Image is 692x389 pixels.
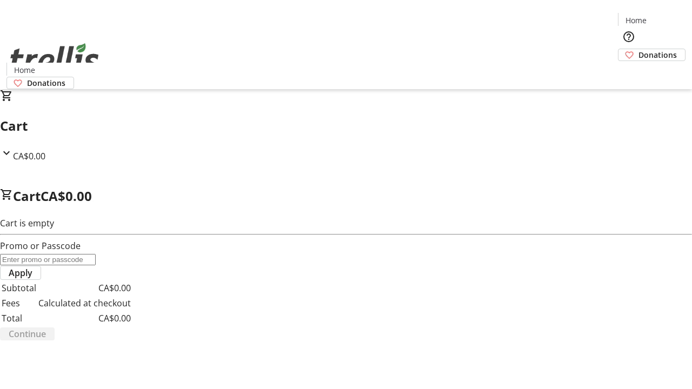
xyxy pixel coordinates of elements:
[618,26,640,48] button: Help
[27,77,65,89] span: Donations
[38,311,131,325] td: CA$0.00
[6,31,103,85] img: Orient E2E Organization yz4uE5cYhF's Logo
[618,49,686,61] a: Donations
[1,296,37,310] td: Fees
[13,150,45,162] span: CA$0.00
[638,49,677,61] span: Donations
[1,311,37,325] td: Total
[7,64,42,76] a: Home
[38,296,131,310] td: Calculated at checkout
[626,15,647,26] span: Home
[41,187,92,205] span: CA$0.00
[618,15,653,26] a: Home
[618,61,640,83] button: Cart
[14,64,35,76] span: Home
[9,266,32,279] span: Apply
[38,281,131,295] td: CA$0.00
[1,281,37,295] td: Subtotal
[6,77,74,89] a: Donations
